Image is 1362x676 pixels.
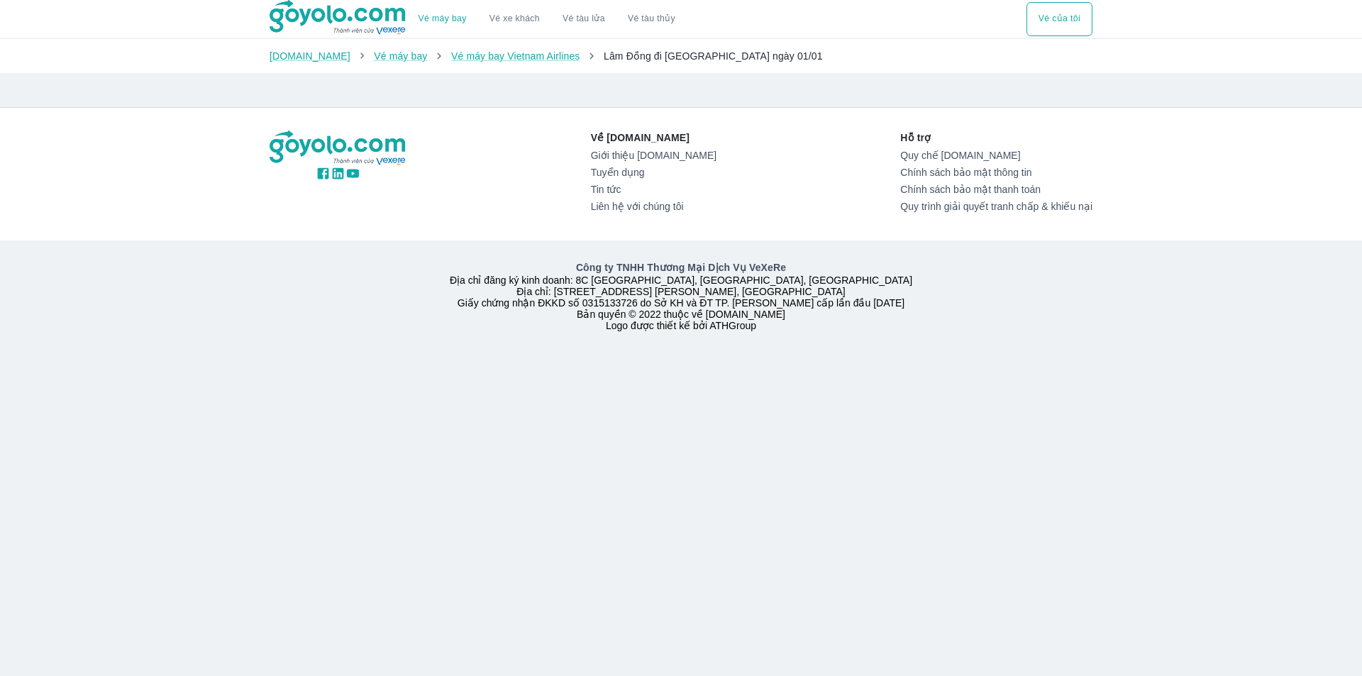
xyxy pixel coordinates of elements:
[591,184,716,195] a: Tin tức
[900,167,1092,178] a: Chính sách bảo mật thông tin
[270,131,407,166] img: logo
[900,131,1092,145] p: Hỗ trợ
[591,201,716,212] a: Liên hệ với chúng tôi
[900,201,1092,212] a: Quy trình giải quyết tranh chấp & khiếu nại
[551,2,616,36] a: Vé tàu lửa
[604,50,823,62] span: Lâm Đồng đi [GEOGRAPHIC_DATA] ngày 01/01
[1026,2,1092,36] button: Vé của tôi
[591,150,716,161] a: Giới thiệu [DOMAIN_NAME]
[270,50,350,62] a: [DOMAIN_NAME]
[374,50,427,62] a: Vé máy bay
[489,13,540,24] a: Vé xe khách
[616,2,687,36] button: Vé tàu thủy
[270,49,1092,63] nav: breadcrumb
[591,131,716,145] p: Về [DOMAIN_NAME]
[261,260,1101,331] div: Địa chỉ đăng ký kinh doanh: 8C [GEOGRAPHIC_DATA], [GEOGRAPHIC_DATA], [GEOGRAPHIC_DATA] Địa chỉ: [...
[900,184,1092,195] a: Chính sách bảo mật thanh toán
[272,260,1090,275] p: Công ty TNHH Thương Mại Dịch Vụ VeXeRe
[419,13,467,24] a: Vé máy bay
[591,167,716,178] a: Tuyển dụng
[451,50,580,62] a: Vé máy bay Vietnam Airlines
[407,2,687,36] div: choose transportation mode
[1026,2,1092,36] div: choose transportation mode
[900,150,1092,161] a: Quy chế [DOMAIN_NAME]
